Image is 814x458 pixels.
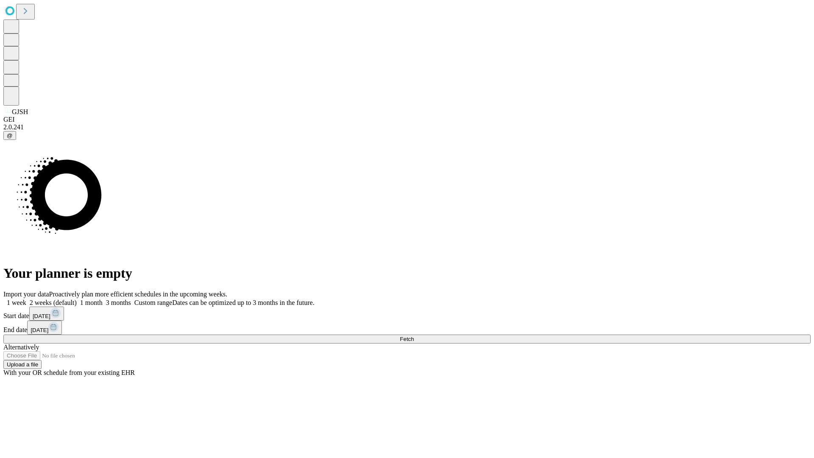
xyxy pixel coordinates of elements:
div: End date [3,321,811,335]
button: [DATE] [27,321,62,335]
span: Fetch [400,336,414,342]
span: [DATE] [31,327,48,333]
span: @ [7,132,13,139]
span: 1 week [7,299,26,306]
div: GEI [3,116,811,123]
span: Dates can be optimized up to 3 months in the future. [172,299,314,306]
span: Alternatively [3,343,39,351]
button: [DATE] [29,307,64,321]
span: [DATE] [33,313,50,319]
div: 2.0.241 [3,123,811,131]
span: 1 month [80,299,103,306]
span: GJSH [12,108,28,115]
span: Import your data [3,290,49,298]
span: 3 months [106,299,131,306]
span: Proactively plan more efficient schedules in the upcoming weeks. [49,290,227,298]
button: Upload a file [3,360,42,369]
span: With your OR schedule from your existing EHR [3,369,135,376]
button: @ [3,131,16,140]
div: Start date [3,307,811,321]
span: 2 weeks (default) [30,299,77,306]
span: Custom range [134,299,172,306]
h1: Your planner is empty [3,265,811,281]
button: Fetch [3,335,811,343]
